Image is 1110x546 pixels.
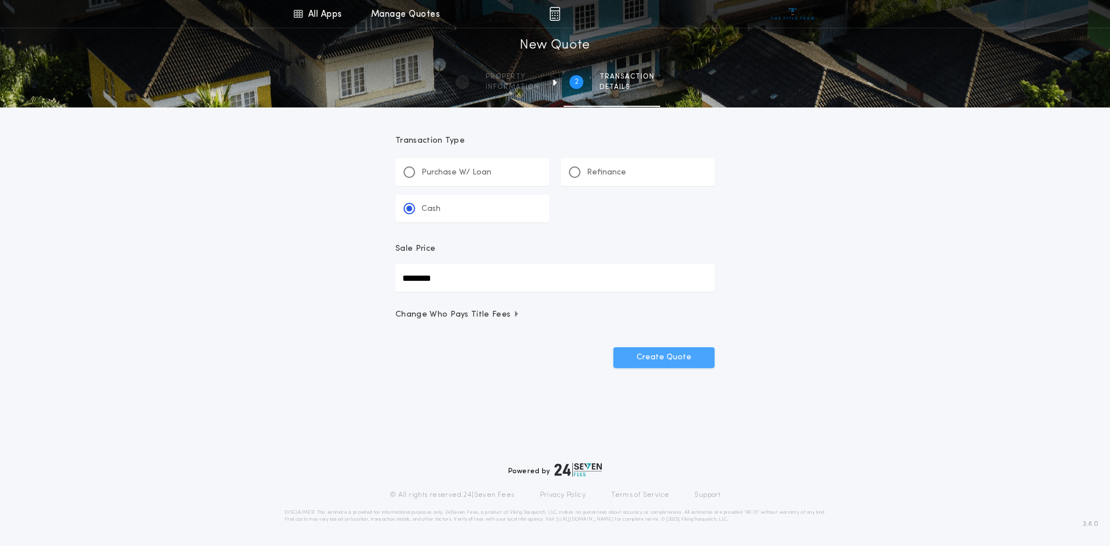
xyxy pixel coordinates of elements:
[395,243,435,255] p: Sale Price
[694,491,720,500] a: Support
[390,491,515,500] p: © All rights reserved. 24|Seven Fees
[486,72,539,81] span: Property
[575,77,579,87] h2: 2
[508,463,602,477] div: Powered by
[600,83,654,92] span: details
[284,509,826,523] p: DISCLAIMER: This estimate is provided for informational purposes only. 24|Seven Fees, a product o...
[395,135,715,147] p: Transaction Type
[540,491,586,500] a: Privacy Policy
[771,8,815,20] img: vs-icon
[600,72,654,81] span: Transaction
[556,517,613,522] a: [URL][DOMAIN_NAME]
[613,347,715,368] button: Create Quote
[395,309,715,321] button: Change Who Pays Title Fees
[395,264,715,292] input: Sale Price
[549,7,560,21] img: img
[587,167,626,179] p: Refinance
[421,203,441,215] p: Cash
[1083,519,1098,529] span: 3.8.0
[520,36,590,55] h1: New Quote
[611,491,669,500] a: Terms of Service
[554,463,602,477] img: logo
[486,83,539,92] span: information
[421,167,491,179] p: Purchase W/ Loan
[395,309,520,321] span: Change Who Pays Title Fees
